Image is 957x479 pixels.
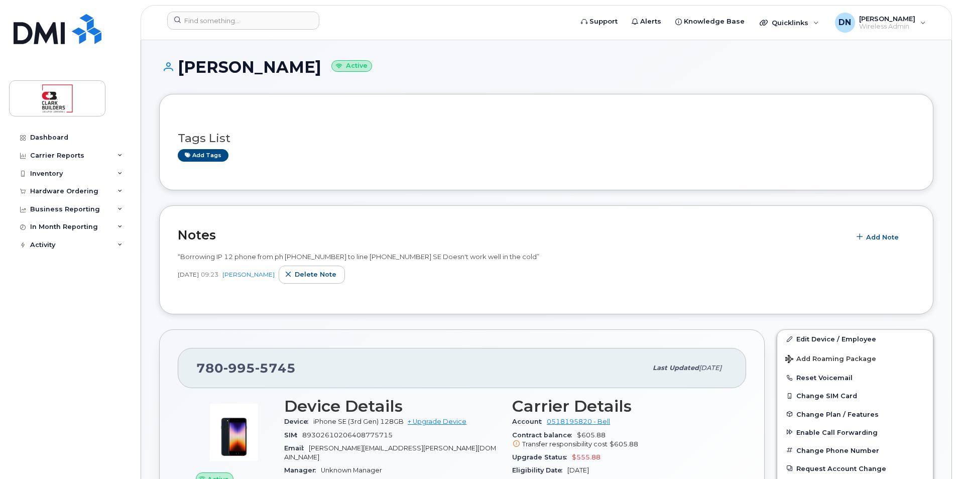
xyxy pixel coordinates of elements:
span: Enable Call Forwarding [796,428,878,436]
span: Unknown Manager [321,466,382,474]
span: Account [512,418,547,425]
span: 89302610206408775715 [302,431,393,439]
span: Change Plan / Features [796,410,879,418]
a: + Upgrade Device [408,418,466,425]
span: [DATE] [567,466,589,474]
span: Email [284,444,309,452]
span: Manager [284,466,321,474]
a: Edit Device / Employee [777,330,933,348]
span: Add Note [866,232,899,242]
span: Last updated [653,364,699,372]
span: Contract balance [512,431,577,439]
span: $555.88 [572,453,601,461]
iframe: Messenger Launcher [913,435,949,471]
span: $605.88 [610,440,638,448]
span: 5745 [255,361,296,376]
button: Change Plan / Features [777,405,933,423]
span: SIM [284,431,302,439]
button: Change Phone Number [777,441,933,459]
span: [DATE] [699,364,722,372]
h2: Notes [178,227,845,243]
h3: Carrier Details [512,397,728,415]
img: image20231002-3703462-1angbar.jpeg [204,402,264,462]
button: Enable Call Forwarding [777,423,933,441]
span: 780 [196,361,296,376]
a: [PERSON_NAME] [222,271,275,278]
span: Device [284,418,313,425]
span: $605.88 [512,431,728,449]
span: 09:23 [201,270,218,279]
span: Upgrade Status [512,453,572,461]
a: 0518195820 - Bell [547,418,610,425]
span: [DATE] [178,270,199,279]
button: Request Account Change [777,459,933,477]
span: Add Roaming Package [785,355,876,365]
span: 995 [223,361,255,376]
h3: Device Details [284,397,500,415]
span: Delete note [295,270,336,279]
button: Delete note [279,266,345,284]
small: Active [331,60,372,72]
button: Change SIM Card [777,387,933,405]
span: Eligibility Date [512,466,567,474]
button: Add Roaming Package [777,348,933,369]
span: iPhone SE (3rd Gen) 128GB [313,418,404,425]
span: [PERSON_NAME][EMAIL_ADDRESS][PERSON_NAME][DOMAIN_NAME] [284,444,496,461]
h1: [PERSON_NAME] [159,58,933,76]
h3: Tags List [178,132,915,145]
span: Transfer responsibility cost [522,440,608,448]
button: Reset Voicemail [777,369,933,387]
a: Add tags [178,149,228,162]
span: “Borrowing IP 12 phone from ph [PHONE_NUMBER] to line [PHONE_NUMBER] SE Doesn't work well in the ... [178,253,539,261]
button: Add Note [850,228,907,246]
